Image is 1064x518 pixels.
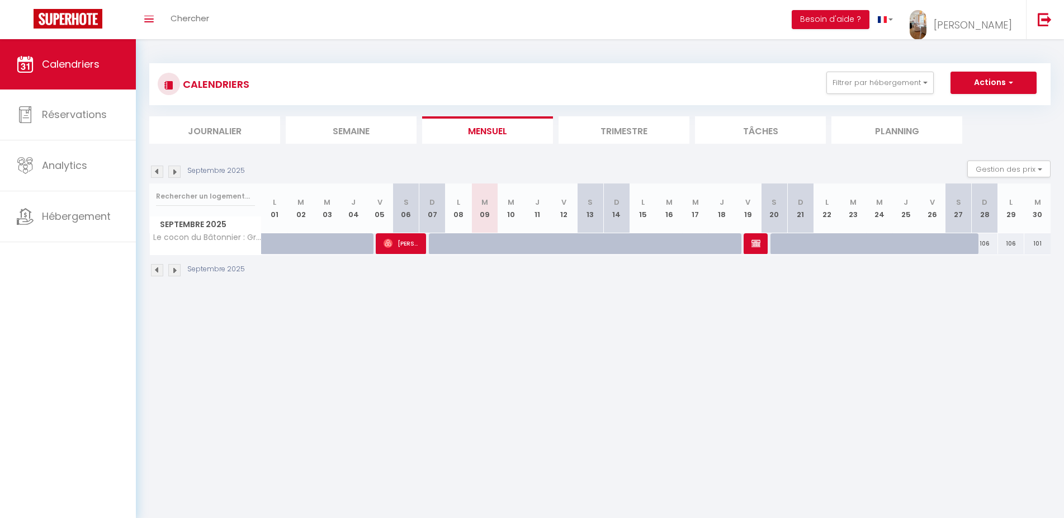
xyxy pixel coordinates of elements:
span: Septembre 2025 [150,216,261,233]
abbr: V [377,197,382,208]
p: Septembre 2025 [187,166,245,176]
th: 21 [787,183,814,233]
abbr: V [930,197,935,208]
li: Mensuel [422,116,553,144]
th: 27 [945,183,972,233]
abbr: D [798,197,803,208]
abbr: S [956,197,961,208]
span: [PERSON_NAME] [384,233,419,254]
abbr: L [1009,197,1013,208]
abbr: M [324,197,330,208]
th: 25 [893,183,919,233]
th: 03 [314,183,341,233]
abbr: J [535,197,540,208]
span: Hébergement [42,209,111,223]
div: 101 [1024,233,1051,254]
th: 22 [814,183,840,233]
input: Rechercher un logement... [156,186,255,206]
abbr: L [457,197,460,208]
th: 18 [708,183,735,233]
li: Semaine [286,116,417,144]
img: ... [910,10,926,40]
abbr: D [429,197,435,208]
th: 16 [656,183,682,233]
th: 13 [577,183,603,233]
abbr: M [297,197,304,208]
p: Septembre 2025 [187,264,245,275]
h3: CALENDRIERS [180,72,249,97]
button: Filtrer par hébergement [826,72,934,94]
span: Chercher [171,12,209,24]
abbr: S [404,197,409,208]
th: 11 [524,183,551,233]
abbr: L [273,197,276,208]
img: Super Booking [34,9,102,29]
th: 24 [867,183,893,233]
li: Trimestre [559,116,689,144]
li: Planning [831,116,962,144]
abbr: M [481,197,488,208]
button: Besoin d'aide ? [792,10,869,29]
button: Gestion des prix [967,161,1051,177]
abbr: S [588,197,593,208]
div: 106 [998,233,1024,254]
abbr: M [692,197,699,208]
th: 06 [393,183,419,233]
abbr: V [561,197,566,208]
abbr: V [745,197,750,208]
img: logout [1038,12,1052,26]
abbr: M [850,197,857,208]
span: [DEMOGRAPHIC_DATA][PERSON_NAME] [751,233,760,254]
th: 05 [367,183,393,233]
abbr: J [351,197,356,208]
th: 14 [603,183,630,233]
li: Tâches [695,116,826,144]
th: 08 [446,183,472,233]
abbr: J [904,197,908,208]
abbr: J [720,197,724,208]
th: 04 [341,183,367,233]
th: 17 [682,183,708,233]
th: 26 [919,183,945,233]
abbr: M [1034,197,1041,208]
abbr: D [982,197,987,208]
span: Calendriers [42,57,100,71]
th: 30 [1024,183,1051,233]
li: Journalier [149,116,280,144]
button: Actions [950,72,1037,94]
th: 09 [472,183,498,233]
th: 19 [735,183,761,233]
th: 28 [972,183,998,233]
th: 20 [761,183,787,233]
th: 07 [419,183,446,233]
div: 106 [972,233,998,254]
th: 12 [551,183,577,233]
span: [PERSON_NAME] [934,18,1012,32]
abbr: L [825,197,829,208]
th: 29 [998,183,1024,233]
span: Réservations [42,107,107,121]
th: 15 [630,183,656,233]
th: 02 [288,183,314,233]
abbr: M [876,197,883,208]
abbr: D [614,197,620,208]
abbr: L [641,197,645,208]
abbr: M [508,197,514,208]
th: 01 [262,183,288,233]
span: Analytics [42,158,87,172]
abbr: S [772,197,777,208]
span: Le cocon du Bâtonnier : Graslin et Loire à 2 pas ! [152,233,263,242]
th: 10 [498,183,524,233]
abbr: M [666,197,673,208]
th: 23 [840,183,867,233]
